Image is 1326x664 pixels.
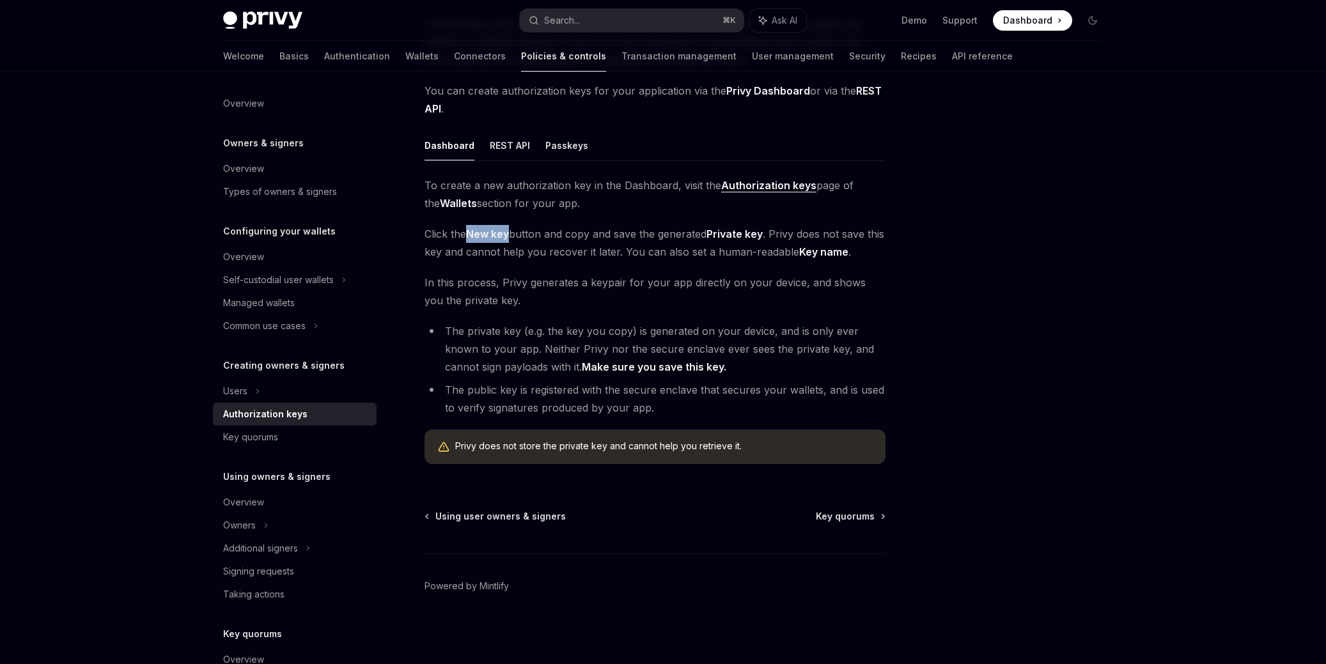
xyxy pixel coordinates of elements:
a: Overview [213,245,377,268]
div: Overview [223,495,264,510]
h5: Creating owners & signers [223,358,345,373]
a: Security [849,41,885,72]
a: Overview [213,491,377,514]
a: User management [752,41,834,72]
div: Search... [544,13,580,28]
span: Using user owners & signers [435,510,566,523]
div: Overview [223,249,264,265]
a: Basics [279,41,309,72]
button: Ask AI [750,9,806,32]
span: Dashboard [1003,14,1052,27]
span: To create a new authorization key in the Dashboard, visit the page of the section for your app. [425,176,885,212]
a: Powered by Mintlify [425,580,509,592]
a: Connectors [454,41,506,72]
div: Common use cases [223,318,306,334]
strong: Privy Dashboard [726,84,810,97]
a: Key quorums [816,510,884,523]
svg: Warning [437,441,450,454]
div: Types of owners & signers [223,184,337,199]
strong: Private key [706,228,763,240]
a: Using user owners & signers [426,510,566,523]
span: You can create authorization keys for your application via the or via the . [425,82,885,118]
button: Dashboard [425,130,474,160]
h5: Owners & signers [223,135,304,151]
span: ⌘ K [722,15,736,26]
div: Taking actions [223,587,285,602]
a: Authentication [324,41,390,72]
h5: Configuring your wallets [223,224,336,239]
span: Click the button and copy and save the generated . Privy does not save this key and cannot help y... [425,225,885,261]
span: In this process, Privy generates a keypair for your app directly on your device, and shows you th... [425,274,885,309]
a: Support [942,14,978,27]
div: Key quorums [223,429,278,445]
li: The public key is registered with the secure enclave that secures your wallets, and is used to ve... [425,381,885,417]
div: Owners [223,518,256,533]
a: Welcome [223,41,264,72]
a: Authorization keys [721,179,816,192]
div: Overview [223,96,264,111]
strong: Make sure you save this key. [582,360,726,373]
a: Key quorums [213,426,377,449]
div: Signing requests [223,564,294,579]
button: Toggle dark mode [1082,10,1103,31]
a: Signing requests [213,560,377,583]
div: Users [223,383,247,399]
a: Recipes [901,41,937,72]
strong: New key [466,228,509,240]
span: Ask AI [772,14,797,27]
a: Authorization keys [213,403,377,426]
a: Overview [213,157,377,180]
a: Transaction management [621,41,737,72]
h5: Using owners & signers [223,469,331,484]
a: Taking actions [213,583,377,606]
a: Dashboard [993,10,1072,31]
button: Search...⌘K [520,9,744,32]
a: Demo [901,14,927,27]
a: API reference [952,41,1013,72]
div: Additional signers [223,541,298,556]
span: Privy does not store the private key and cannot help you retrieve it. [455,440,873,452]
a: Wallets [405,41,439,72]
div: Managed wallets [223,295,295,311]
strong: Key name [799,245,848,258]
img: dark logo [223,12,302,29]
button: REST API [490,130,530,160]
button: Passkeys [545,130,588,160]
span: Key quorums [816,510,875,523]
a: Managed wallets [213,291,377,314]
li: The private key (e.g. the key you copy) is generated on your device, and is only ever known to yo... [425,322,885,376]
h5: Key quorums [223,626,282,642]
strong: Wallets [440,197,477,210]
a: Overview [213,92,377,115]
div: Self-custodial user wallets [223,272,334,288]
div: Overview [223,161,264,176]
a: Types of owners & signers [213,180,377,203]
div: Authorization keys [223,406,308,422]
a: Policies & controls [521,41,606,72]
